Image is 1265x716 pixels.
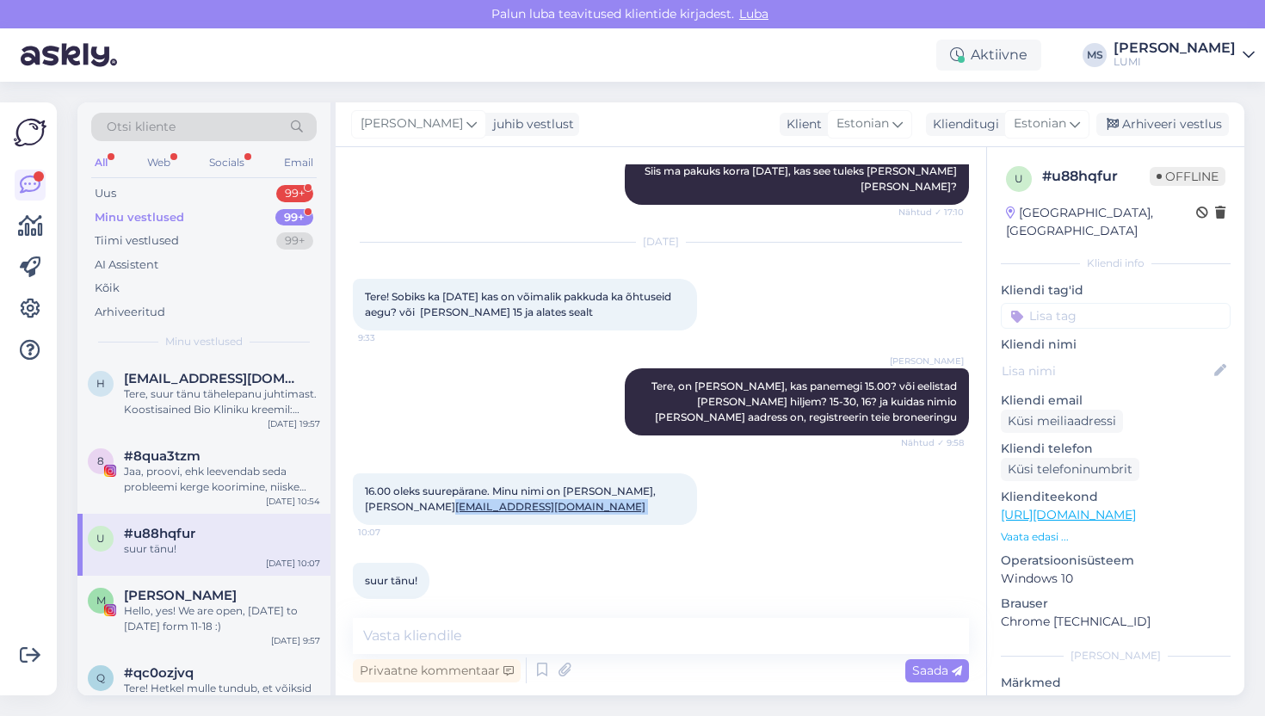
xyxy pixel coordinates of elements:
div: Arhiveeritud [95,304,165,321]
span: 8 [97,454,104,467]
div: [DATE] 19:57 [268,417,320,430]
span: q [96,671,105,684]
div: [PERSON_NAME] [1001,648,1231,664]
div: juhib vestlust [486,115,574,133]
div: Küsi telefoninumbrit [1001,458,1139,481]
span: M [96,594,106,607]
div: suur tänu! [124,541,320,557]
div: Kliendi info [1001,256,1231,271]
span: Siis ma pakuks korra [DATE], kas see tuleks [PERSON_NAME] [PERSON_NAME]? [645,164,960,193]
div: # u88hqfur [1042,166,1150,187]
div: Klient [780,115,822,133]
span: Otsi kliente [107,118,176,136]
span: 10:07 [358,526,423,539]
a: [PERSON_NAME]LUMI [1114,41,1255,69]
div: [DATE] 9:57 [271,634,320,647]
p: Märkmed [1001,674,1231,692]
div: Kõik [95,280,120,297]
p: Klienditeekond [1001,488,1231,506]
div: LUMI [1114,55,1236,69]
span: h [96,377,105,390]
span: Nähtud ✓ 9:58 [899,436,964,449]
div: Tiimi vestlused [95,232,179,250]
p: Kliendi tag'id [1001,281,1231,299]
p: Windows 10 [1001,570,1231,588]
p: Chrome [TECHNICAL_ID] [1001,613,1231,631]
div: AI Assistent [95,256,158,274]
div: Web [144,151,174,174]
div: [GEOGRAPHIC_DATA], [GEOGRAPHIC_DATA] [1006,204,1196,240]
span: Offline [1150,167,1225,186]
div: 99+ [275,209,313,226]
div: All [91,151,111,174]
span: 10:07 [358,600,423,613]
div: 99+ [276,232,313,250]
p: Kliendi email [1001,392,1231,410]
span: helklus@hotmail.com [124,371,303,386]
div: Privaatne kommentaar [353,659,521,682]
div: Minu vestlused [95,209,184,226]
span: #u88hqfur [124,526,195,541]
span: Luba [734,6,774,22]
div: Küsi meiliaadressi [1001,410,1123,433]
p: Operatsioonisüsteem [1001,552,1231,570]
div: [PERSON_NAME] [1114,41,1236,55]
div: Hello, yes! We are open, [DATE] to [DATE] form 11-18 :) [124,603,320,634]
div: Arhiveeri vestlus [1096,113,1229,136]
div: Socials [206,151,248,174]
p: Vaata edasi ... [1001,529,1231,545]
span: #qc0ozjvq [124,665,194,681]
div: Klienditugi [926,115,999,133]
div: [DATE] 10:07 [266,557,320,570]
div: MS [1083,43,1107,67]
span: 9:33 [358,331,423,344]
span: Tere, on [PERSON_NAME], kas panemegi 15.00? või eelistad [PERSON_NAME] hiljem? 15-30, 16? ja kuid... [651,380,960,423]
p: Kliendi nimi [1001,336,1231,354]
div: Tere! Hetkel mulle tundub, et võiksid [PERSON_NAME] Tundra sarja ( puhastuspiim, kreem, toonik) [... [124,681,320,712]
span: #8qua3tzm [124,448,201,464]
span: Melanie Mock [124,588,237,603]
span: Minu vestlused [165,334,243,349]
p: Kliendi telefon [1001,440,1231,458]
input: Lisa tag [1001,303,1231,329]
a: [EMAIL_ADDRESS][DOMAIN_NAME] [455,500,645,513]
div: [DATE] 10:54 [266,495,320,508]
a: [URL][DOMAIN_NAME] [1001,507,1136,522]
span: [PERSON_NAME] [890,355,964,367]
div: Tere, suur tänu tähelepanu juhtimast. Koostisained Bio Kliniku kreemil: Aqua, Cannabis Sativa See... [124,386,320,417]
span: Estonian [836,114,889,133]
p: Brauser [1001,595,1231,613]
span: u [96,532,105,545]
div: Jaa, proovi, ehk leevendab seda probleemi kerge koorimine, niiske nahk [PERSON_NAME]. Võibolla aj... [124,464,320,495]
span: suur tänu! [365,574,417,587]
input: Lisa nimi [1002,361,1211,380]
span: u [1015,172,1023,185]
span: Tere! Sobiks ka [DATE] kas on võimalik pakkuda ka õhtuseid aegu? või [PERSON_NAME] 15 ja alates s... [365,290,674,318]
div: 99+ [276,185,313,202]
span: Nähtud ✓ 17:10 [898,206,964,219]
div: Email [281,151,317,174]
span: Estonian [1014,114,1066,133]
div: [DATE] [353,234,969,250]
span: 16.00 oleks suurepärane. Minu nimi on [PERSON_NAME], [PERSON_NAME] [365,485,658,513]
div: Uus [95,185,116,202]
span: [PERSON_NAME] [361,114,463,133]
div: Aktiivne [936,40,1041,71]
span: Saada [912,663,962,678]
img: Askly Logo [14,116,46,149]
